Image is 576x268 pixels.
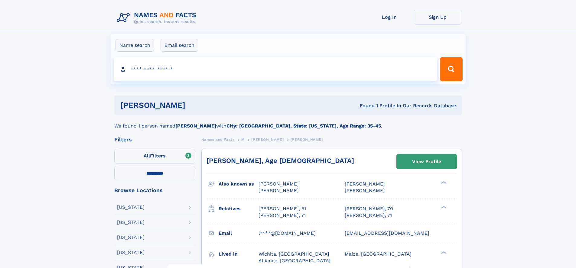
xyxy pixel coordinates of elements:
[345,251,412,257] span: Maize, [GEOGRAPHIC_DATA]
[345,181,385,187] span: [PERSON_NAME]
[117,235,145,240] div: [US_STATE]
[120,102,273,109] h1: [PERSON_NAME]
[219,228,259,238] h3: Email
[241,136,245,143] a: M
[207,157,354,164] a: [PERSON_NAME], Age [DEMOGRAPHIC_DATA]
[114,57,438,81] input: search input
[345,205,393,212] a: [PERSON_NAME], 70
[114,137,195,142] div: Filters
[251,136,284,143] a: [PERSON_NAME]
[414,10,462,24] a: Sign Up
[259,205,306,212] a: [PERSON_NAME], 51
[345,188,385,193] span: [PERSON_NAME]
[272,102,456,109] div: Found 1 Profile In Our Records Database
[116,39,154,52] label: Name search
[117,220,145,225] div: [US_STATE]
[291,137,323,142] span: [PERSON_NAME]
[440,250,447,254] div: ❯
[201,136,235,143] a: Names and Facts
[241,137,245,142] span: M
[226,123,381,129] b: City: [GEOGRAPHIC_DATA], State: [US_STATE], Age Range: 35-45
[114,115,462,130] div: We found 1 person named with .
[117,205,145,210] div: [US_STATE]
[219,204,259,214] h3: Relatives
[114,10,201,26] img: Logo Names and Facts
[259,251,329,257] span: Wichita, [GEOGRAPHIC_DATA]
[219,179,259,189] h3: Also known as
[259,258,330,263] span: Alliance, [GEOGRAPHIC_DATA]
[114,149,195,163] label: Filters
[161,39,198,52] label: Email search
[114,188,195,193] div: Browse Locations
[259,188,299,193] span: [PERSON_NAME]
[345,212,392,219] a: [PERSON_NAME], 71
[397,154,457,169] a: View Profile
[365,10,414,24] a: Log In
[259,212,306,219] a: [PERSON_NAME], 71
[440,205,447,209] div: ❯
[144,153,150,159] span: All
[175,123,216,129] b: [PERSON_NAME]
[440,181,447,185] div: ❯
[259,181,299,187] span: [PERSON_NAME]
[251,137,284,142] span: [PERSON_NAME]
[219,249,259,259] h3: Lived in
[117,250,145,255] div: [US_STATE]
[440,57,462,81] button: Search Button
[412,155,441,169] div: View Profile
[345,230,429,236] span: [EMAIL_ADDRESS][DOMAIN_NAME]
